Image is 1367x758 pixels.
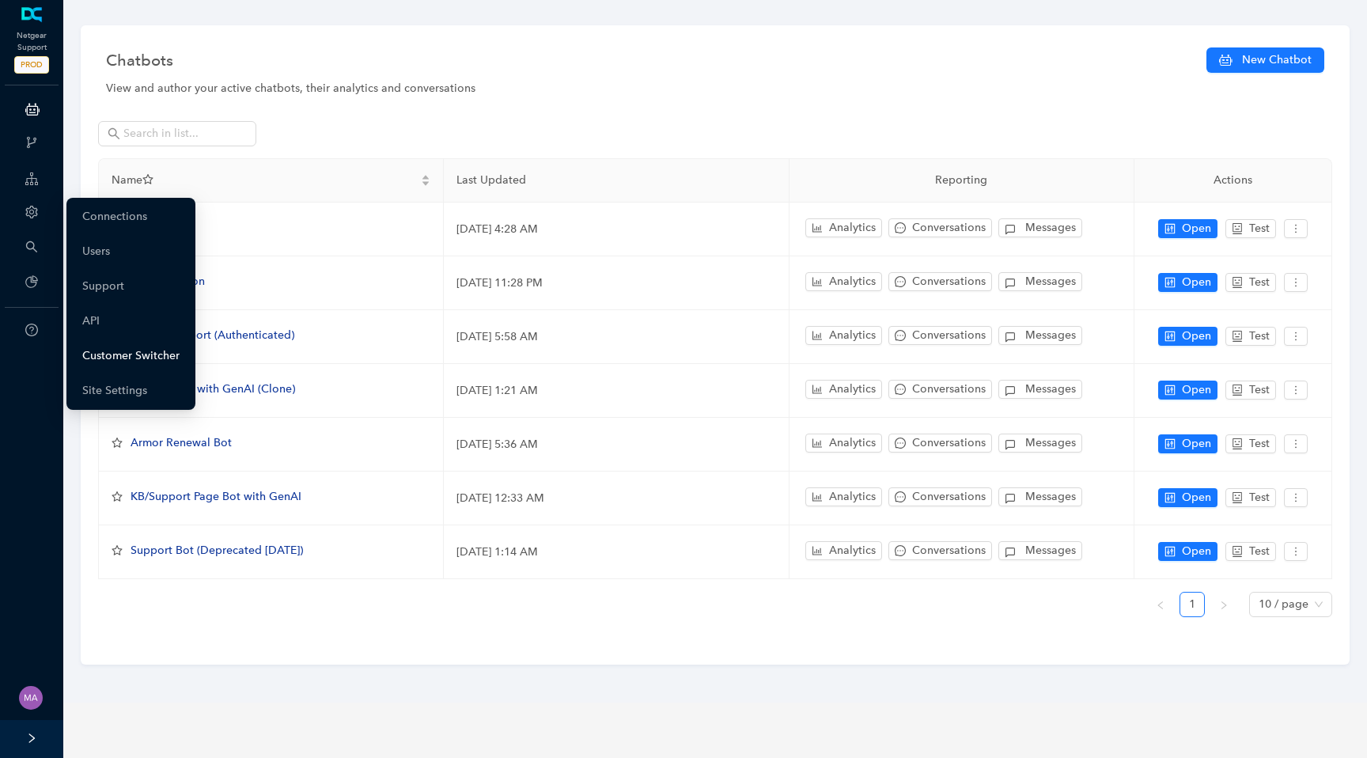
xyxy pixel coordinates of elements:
[1206,47,1324,73] button: New Chatbot
[895,491,906,502] span: message
[1242,51,1312,69] span: New Chatbot
[1225,542,1276,561] button: robotTest
[1211,592,1236,617] button: right
[912,219,986,237] span: Conversations
[1025,273,1076,290] span: Messages
[805,326,882,345] button: bar-chartAnalytics
[1025,381,1076,398] span: Messages
[1249,274,1270,291] span: Test
[998,272,1082,291] button: Messages
[444,472,789,525] td: [DATE] 12:33 AM
[1025,488,1076,506] span: Messages
[1164,331,1176,342] span: control
[1025,542,1076,559] span: Messages
[1232,223,1243,234] span: robot
[25,241,38,253] span: search
[1158,542,1217,561] button: controlOpen
[1232,277,1243,288] span: robot
[19,686,43,710] img: 261dd2395eed1481b052019273ba48bf
[912,488,986,506] span: Conversations
[112,438,123,449] span: star
[1182,274,1211,291] span: Open
[1284,219,1308,238] button: more
[1025,327,1076,344] span: Messages
[25,136,38,149] span: branches
[1249,435,1270,453] span: Test
[829,434,876,452] span: Analytics
[1259,593,1323,616] span: 10 / page
[1211,592,1236,617] li: Next Page
[131,490,301,503] span: KB/Support Page Bot with GenAI
[444,364,789,418] td: [DATE] 1:21 AM
[895,330,906,341] span: message
[912,542,986,559] span: Conversations
[912,381,986,398] span: Conversations
[1284,488,1308,507] button: more
[444,310,789,364] td: [DATE] 5:58 AM
[112,172,418,189] span: Name
[1025,219,1076,237] span: Messages
[25,206,38,218] span: setting
[108,127,120,140] span: search
[123,125,234,142] input: Search in list...
[1148,592,1173,617] li: Previous Page
[912,327,986,344] span: Conversations
[1164,438,1176,449] span: control
[895,384,906,395] span: message
[1182,381,1211,399] span: Open
[829,219,876,237] span: Analytics
[805,218,882,237] button: bar-chartAnalytics
[1249,592,1332,617] div: Page Size
[1180,592,1205,617] li: 1
[1290,277,1301,288] span: more
[998,487,1082,506] button: Messages
[812,384,823,395] span: bar-chart
[1225,434,1276,453] button: robotTest
[805,380,882,399] button: bar-chartAnalytics
[1249,381,1270,399] span: Test
[1290,385,1301,396] span: more
[1290,331,1301,342] span: more
[895,222,906,233] span: message
[1232,438,1243,449] span: robot
[1180,593,1204,616] a: 1
[1158,434,1217,453] button: controlOpen
[1158,219,1217,238] button: controlOpen
[131,328,294,342] span: Gen AI Support (Authenticated)
[131,436,232,449] span: Armor Renewal Bot
[25,275,38,288] span: pie-chart
[1225,219,1276,238] button: robotTest
[812,222,823,233] span: bar-chart
[1182,435,1211,453] span: Open
[912,273,986,290] span: Conversations
[14,56,49,74] span: PROD
[805,434,882,453] button: bar-chartAnalytics
[444,203,789,256] td: [DATE] 4:28 AM
[1148,592,1173,617] button: left
[1134,159,1332,203] th: Actions
[82,271,124,302] a: Support
[829,327,876,344] span: Analytics
[888,487,992,506] button: messageConversations
[1219,601,1229,610] span: right
[25,324,38,336] span: question-circle
[444,525,789,579] td: [DATE] 1:14 AM
[131,544,303,557] span: Support Bot (Deprecated [DATE])
[1164,277,1176,288] span: control
[895,545,906,556] span: message
[812,330,823,341] span: bar-chart
[131,382,295,396] span: Support Bot with GenAI (Clone)
[1158,381,1217,400] button: controlOpen
[805,487,882,506] button: bar-chartAnalytics
[1164,223,1176,234] span: control
[812,545,823,556] span: bar-chart
[829,542,876,559] span: Analytics
[1249,543,1270,560] span: Test
[1025,434,1076,452] span: Messages
[1164,385,1176,396] span: control
[998,380,1082,399] button: Messages
[1182,489,1211,506] span: Open
[1232,546,1243,557] span: robot
[998,218,1082,237] button: Messages
[82,201,147,233] a: Connections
